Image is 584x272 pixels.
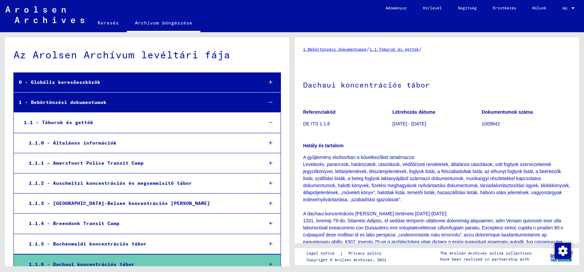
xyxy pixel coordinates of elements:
a: Keresés [90,15,127,31]
font: [DATE] - [DATE] [392,121,426,126]
font: 1.1.6 - Dachaui koncentrációs tábor [29,261,135,267]
font: Adományoz [386,5,407,10]
font: Referenciakód [303,109,335,115]
font: 1.1.2 - Auschwitzi koncentrációs és megsemmisítő tábor [29,180,192,186]
font: Létrehozás dátuma [392,109,435,115]
a: Privacy policy [343,250,389,257]
div: | [306,250,389,257]
font: 1.1 - Táborok és gettók [24,119,93,125]
font: A dachaui koncentrációs [PERSON_NAME] története [DATE]-[DATE]: [303,211,448,216]
font: Dachaui koncentrációs tábor [303,80,430,90]
font: Archívum böngészése [135,20,192,26]
div: Change consent [554,242,571,259]
font: / [367,46,370,52]
font: Dokumentumok száma [482,109,533,115]
font: 1.1.3 - [GEOGRAPHIC_DATA]-Belsen koncentrációs [PERSON_NAME] [29,200,210,206]
font: 1 - Bebörtönzési dokumentumok [19,99,106,105]
img: Arolsen_neg.svg [5,6,84,23]
font: 1.1.5 - Buchenwaldi koncentrációs tábor [29,241,147,247]
font: Keresés [98,20,119,26]
font: 1009842 [482,121,500,126]
font: Levelezés, parancsok, határozatok, utasítások, védőőrizeti rendeletek, általános utasítások, volt... [303,162,570,202]
p: The Arolsen Archives online collections [440,250,532,256]
font: 1.1.4 - Breendonk Transit Camp [29,220,119,226]
font: 1.1.1 – Amersfoort Police Transit Camp [29,160,144,166]
img: yv_logo.png [549,248,574,265]
p: Copyright © Arolsen Archives, 2021 [306,257,389,263]
font: Rólunk [532,5,546,10]
font: Hírlevél [423,5,442,10]
font: Segítség [458,5,477,10]
font: HU [563,6,567,11]
font: / [419,46,422,52]
font: Érintkezés [493,5,516,10]
a: 1.1 Táborok és gettók [370,47,419,52]
font: 1.1.0 - Általános információk [29,140,116,146]
font: 0 - Globális keresőeszközök [19,79,100,85]
p: have been realized in partnership with [440,256,532,262]
font: Hatály és tartalom [303,143,344,148]
font: DE ITS 1.1.6 [303,121,330,126]
img: Change consent [555,243,571,259]
a: Legal notice [306,250,340,257]
a: 1 Bebörtönzési dokumentumok [303,47,367,52]
font: A gyűjtemény elsősorban a következőket tartalmazza: [303,155,415,160]
font: Az Arolsen Archívum levéltári fája [13,48,230,61]
a: Archívum böngészése [127,15,200,32]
